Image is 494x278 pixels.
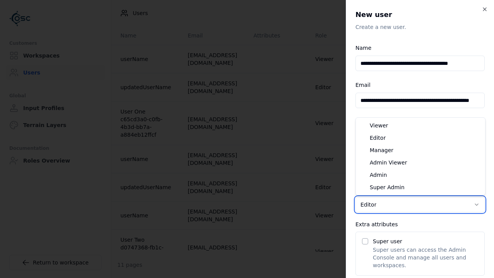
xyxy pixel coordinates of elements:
span: Viewer [370,122,388,129]
span: Super Admin [370,183,404,191]
span: Admin Viewer [370,159,407,166]
span: Admin [370,171,387,179]
span: Editor [370,134,386,142]
span: Manager [370,146,393,154]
